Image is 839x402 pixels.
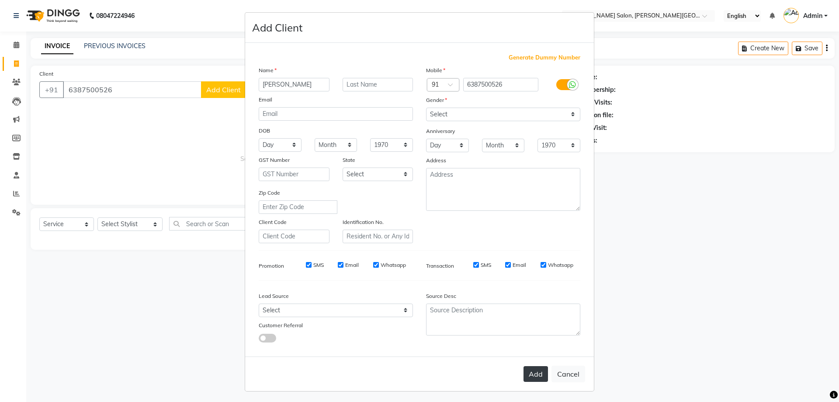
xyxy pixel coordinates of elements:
span: Generate Dummy Number [509,53,580,62]
label: Identification No. [343,218,384,226]
label: SMS [313,261,324,269]
input: Client Code [259,230,329,243]
label: Lead Source [259,292,289,300]
input: Last Name [343,78,413,91]
label: SMS [481,261,491,269]
button: Add [524,366,548,382]
label: Email [259,96,272,104]
h4: Add Client [252,20,302,35]
label: Name [259,66,277,74]
input: Mobile [463,78,539,91]
input: Enter Zip Code [259,200,337,214]
label: State [343,156,355,164]
label: Email [513,261,526,269]
label: Promotion [259,262,284,270]
label: Source Desc [426,292,456,300]
label: Client Code [259,218,287,226]
label: Mobile [426,66,445,74]
label: Whatsapp [381,261,406,269]
label: DOB [259,127,270,135]
label: Zip Code [259,189,280,197]
label: Transaction [426,262,454,270]
button: Cancel [551,366,585,382]
label: Email [345,261,359,269]
label: Gender [426,96,447,104]
label: Anniversary [426,127,455,135]
input: First Name [259,78,329,91]
input: Resident No. or Any Id [343,230,413,243]
label: GST Number [259,156,290,164]
input: Email [259,107,413,121]
label: Whatsapp [548,261,573,269]
label: Address [426,157,446,164]
label: Customer Referral [259,322,303,329]
input: GST Number [259,168,329,181]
